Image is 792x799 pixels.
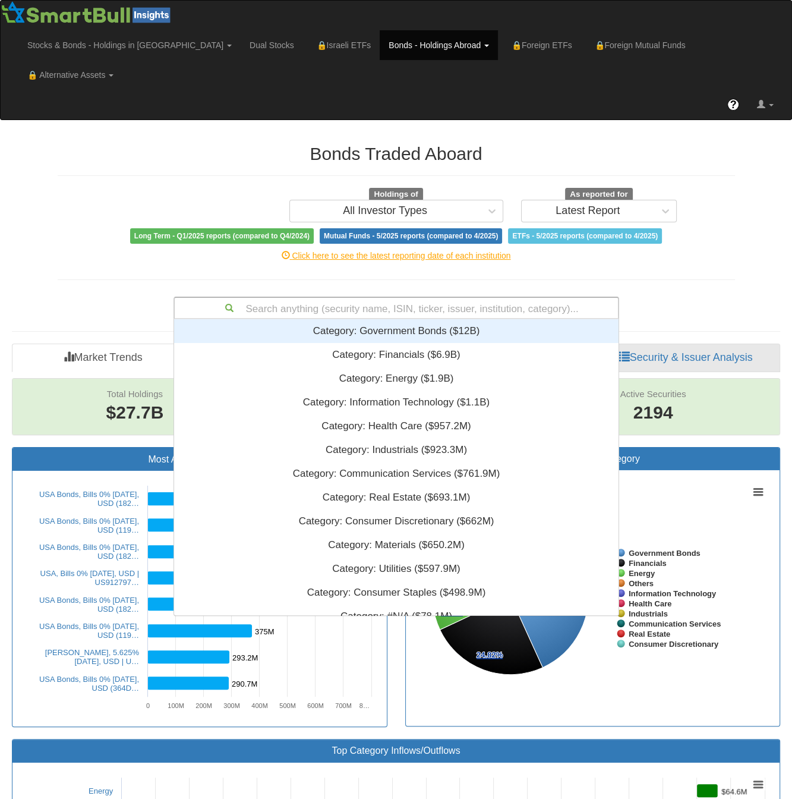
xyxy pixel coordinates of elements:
text: 300M [223,702,240,709]
div: Category: ‎Information Technology ‎($1.1B)‏ [174,391,619,414]
text: 600M [307,702,324,709]
text: 0 [146,702,150,709]
tspan: Others [629,579,654,588]
div: All Investor Types [343,205,427,217]
text: 500M [279,702,296,709]
div: Category: ‎Consumer Staples ‎($498.9M)‏ [174,581,619,605]
img: Smartbull [1,1,175,24]
a: USA Bonds, Bills 0% [DATE], USD (364D… [39,675,139,693]
span: Total Holdings [107,389,163,399]
a: ? [718,90,748,119]
div: Category: ‎Energy ‎($1.9B)‏ [174,367,619,391]
a: 🔒 Alternative Assets [18,60,122,90]
div: grid [174,319,619,676]
tspan: Health Care [629,599,671,608]
div: Category: ‎Utilities ‎($597.9M)‏ [174,557,619,581]
div: Category: ‎Real Estate ‎($693.1M)‏ [174,486,619,509]
a: USA Bonds, Bills 0% [DATE], USD (182… [39,543,139,561]
div: Click here to see the latest reporting date of each institution [49,250,744,262]
h2: Bonds Traded Aboard [58,144,735,163]
text: 200M [195,702,212,709]
div: Category: ‎Consumer Discretionary ‎($662M)‏ [174,509,619,533]
a: 🔒Foreign ETFs [498,30,581,60]
div: Category: ‎Communication Services ‎($761.9M)‏ [174,462,619,486]
span: Long Term - Q1/2025 reports (compared to Q4/2024) [130,228,314,244]
a: 🔒Foreign Mutual Funds [581,30,695,60]
tspan: Consumer Discretionary [629,640,719,649]
a: Stocks & Bonds - Holdings in [GEOGRAPHIC_DATA] [18,30,241,60]
a: Market Trends [12,344,194,372]
span: ETFs - 5/2025 reports (compared to 4/2025) [508,228,662,244]
div: Category: ‎Government Bonds ‎($12B)‏ [174,319,619,343]
a: USA Bonds, Bills 0% [DATE], USD (182… [39,596,139,614]
span: $27.7B [106,402,164,422]
div: Category: ‎#N/A ‎($78.1M)‏ [174,605,619,628]
a: Security & Issuer Analysis [591,344,780,372]
span: 2194 [620,400,686,426]
tspan: 293.2M [232,653,258,662]
a: USA Bonds, Bills 0% [DATE], USD (119… [39,622,139,640]
text: 700M [335,702,352,709]
div: Category: ‎Industrials ‎($923.3M)‏ [174,438,619,462]
div: Category: ‎Financials ‎($6.9B)‏ [174,343,619,367]
span: As reported for [565,188,633,201]
span: ? [730,99,737,111]
div: Latest Report [556,205,620,217]
tspan: 375M [255,627,274,636]
tspan: Financials [629,559,667,568]
a: Dual Stocks [241,30,303,60]
a: USA, Bills 0% [DATE], USD | US912797… [40,569,139,587]
tspan: 24.82% [477,650,503,659]
tspan: Energy [629,569,655,578]
tspan: Communication Services [629,619,721,628]
h3: Top Category Inflows/Outflows [21,745,771,756]
a: 🔒Israeli ETFs [303,30,380,60]
span: Active Securities [620,389,686,399]
a: Energy [89,787,113,795]
span: Mutual Funds - 5/2025 reports (compared to 4/2025) [320,228,502,244]
tspan: Industrials [629,609,668,618]
h3: Most Active Securities [21,454,378,465]
tspan: $64.6M [721,787,747,796]
div: Category: ‎Materials ‎($650.2M)‏ [174,533,619,557]
div: Category: ‎Health Care ‎($957.2M)‏ [174,414,619,438]
a: USA Bonds, Bills 0% [DATE], USD (119… [39,517,139,534]
tspan: Information Technology [629,589,717,598]
text: 400M [251,702,268,709]
a: [PERSON_NAME], 5.625% [DATE], USD | U… [45,648,139,666]
a: Bonds - Holdings Abroad [380,30,498,60]
text: 100M [168,702,184,709]
div: Search anything (security name, ISIN, ticker, issuer, institution, category)... [175,298,618,318]
tspan: Government Bonds [629,549,701,558]
tspan: 8… [359,702,370,709]
tspan: Real Estate [629,630,670,638]
tspan: 290.7M [232,680,257,688]
span: Holdings of [369,188,422,201]
a: USA Bonds, Bills 0% [DATE], USD (182… [39,490,139,508]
